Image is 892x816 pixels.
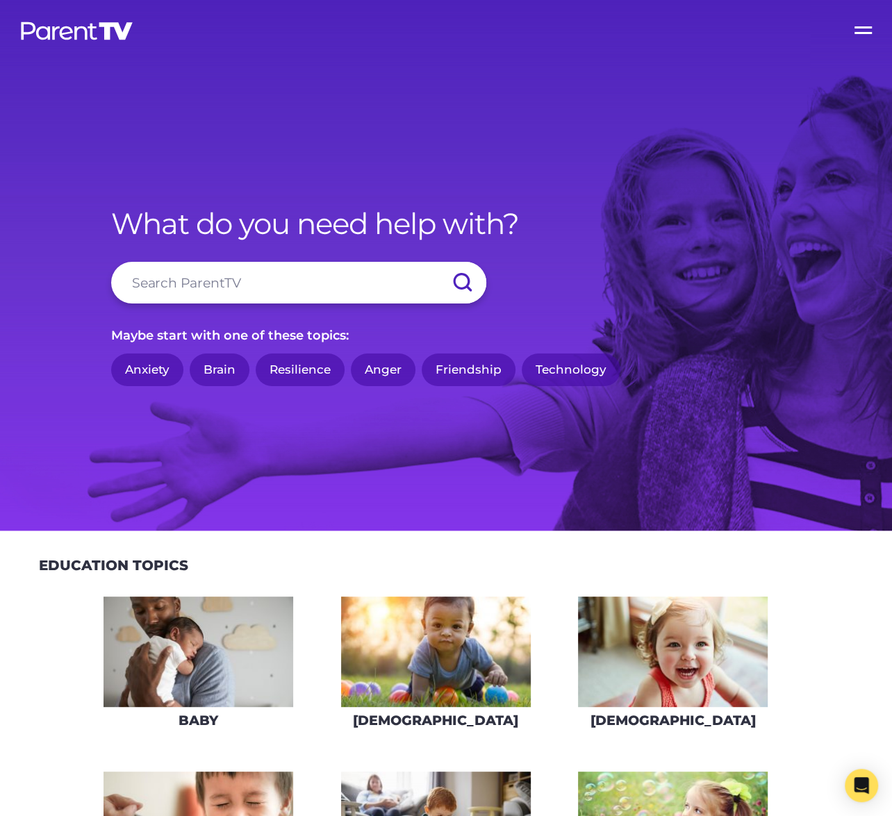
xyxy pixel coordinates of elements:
[179,713,218,728] h3: Baby
[522,353,620,386] a: Technology
[353,713,518,728] h3: [DEMOGRAPHIC_DATA]
[111,353,183,386] a: Anxiety
[577,596,768,738] a: [DEMOGRAPHIC_DATA]
[341,597,531,707] img: iStock-620709410-275x160.jpg
[104,597,293,707] img: AdobeStock_144860523-275x160.jpeg
[111,262,486,303] input: Search ParentTV
[578,597,768,707] img: iStock-678589610_super-275x160.jpg
[256,353,345,386] a: Resilience
[422,353,515,386] a: Friendship
[190,353,249,386] a: Brain
[39,557,188,574] h2: Education Topics
[103,596,294,738] a: Baby
[438,262,486,303] input: Submit
[351,353,415,386] a: Anger
[19,21,134,41] img: parenttv-logo-white.4c85aaf.svg
[340,596,531,738] a: [DEMOGRAPHIC_DATA]
[590,713,755,728] h3: [DEMOGRAPHIC_DATA]
[845,769,878,802] div: Open Intercom Messenger
[111,206,781,241] h1: What do you need help with?
[111,324,781,347] p: Maybe start with one of these topics:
